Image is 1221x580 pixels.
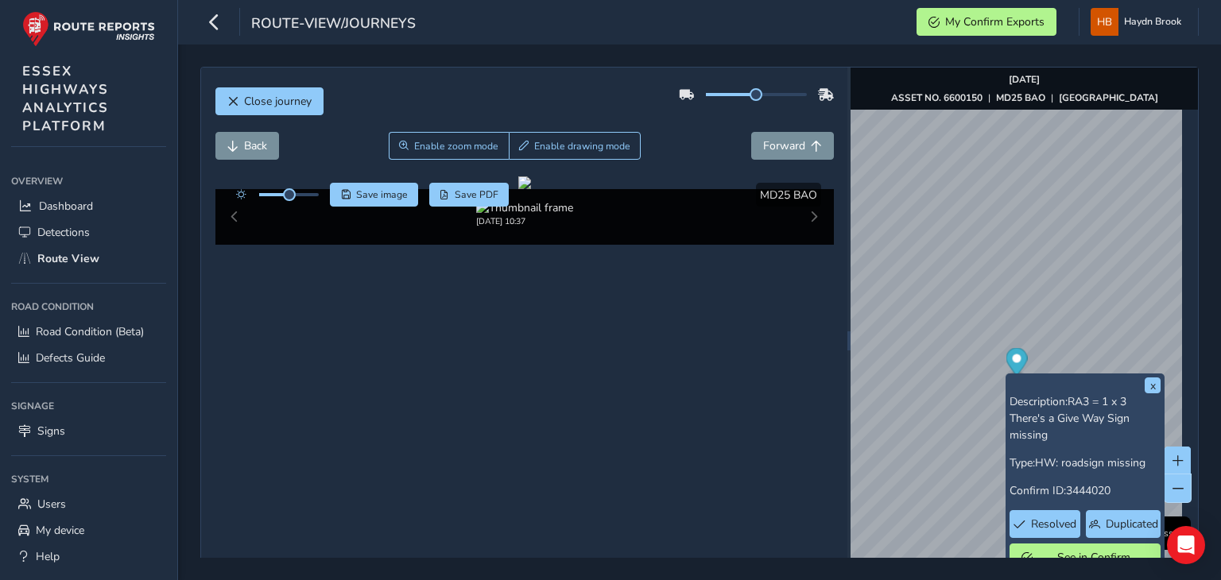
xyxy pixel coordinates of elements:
div: Overview [11,169,166,193]
span: Enable zoom mode [414,140,498,153]
strong: [GEOGRAPHIC_DATA] [1059,91,1158,104]
span: RA3 = 1 x 3 There's a Give Way Sign missing [1010,394,1130,443]
div: Open Intercom Messenger [1167,526,1205,564]
strong: [DATE] [1009,73,1040,86]
a: Route View [11,246,166,272]
button: See in Confirm [1010,543,1161,571]
a: Dashboard [11,193,166,219]
button: Zoom [389,132,509,160]
span: Resolved [1031,516,1076,532]
a: Users [11,491,166,517]
strong: MD25 BAO [996,91,1045,104]
span: Signs [37,423,65,439]
span: Dashboard [39,199,93,214]
div: Road Condition [11,295,166,319]
button: Save [330,183,418,207]
span: ESSEX HIGHWAYS ANALYTICS PLATFORM [22,62,109,135]
img: diamond-layout [1091,8,1118,36]
span: MD25 BAO [760,188,817,203]
button: Draw [509,132,642,160]
button: x [1145,377,1161,393]
span: My Confirm Exports [945,14,1045,29]
span: See in Confirm [1038,550,1149,565]
button: My Confirm Exports [917,8,1056,36]
button: Back [215,132,279,160]
p: Description: [1010,393,1161,443]
div: | | [891,91,1158,104]
span: Detections [37,225,90,240]
p: Type: [1010,454,1161,471]
a: Defects Guide [11,345,166,371]
div: System [11,467,166,491]
div: Signage [11,394,166,418]
a: Signs [11,418,166,444]
img: rr logo [22,11,155,47]
span: Back [244,138,267,153]
span: HW: roadsign missing [1035,455,1145,470]
span: Forward [763,138,805,153]
span: route-view/journeys [251,14,416,36]
span: Haydn Brook [1124,8,1181,36]
span: Close journey [244,94,312,109]
a: Road Condition (Beta) [11,319,166,345]
div: [DATE] 10:37 [476,215,573,227]
span: Help [36,549,60,564]
span: Defects Guide [36,350,105,365]
div: Map marker [1006,348,1028,381]
button: Haydn Brook [1091,8,1187,36]
span: Save image [356,188,408,201]
strong: ASSET NO. 6600150 [891,91,983,104]
img: Thumbnail frame [476,200,573,215]
a: Help [11,543,166,570]
a: Detections [11,219,166,246]
button: Close journey [215,87,324,115]
button: Resolved [1010,510,1080,538]
span: Save PDF [455,188,498,201]
span: My device [36,523,84,538]
button: PDF [429,183,510,207]
span: Route View [37,251,99,266]
p: Confirm ID: [1010,482,1161,499]
span: 3444020 [1066,483,1111,498]
span: Enable drawing mode [534,140,630,153]
span: Users [37,497,66,512]
a: My device [11,517,166,543]
button: Duplicated [1086,510,1161,538]
span: Duplicated [1106,516,1158,532]
span: Road Condition (Beta) [36,324,144,339]
button: Forward [751,132,834,160]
